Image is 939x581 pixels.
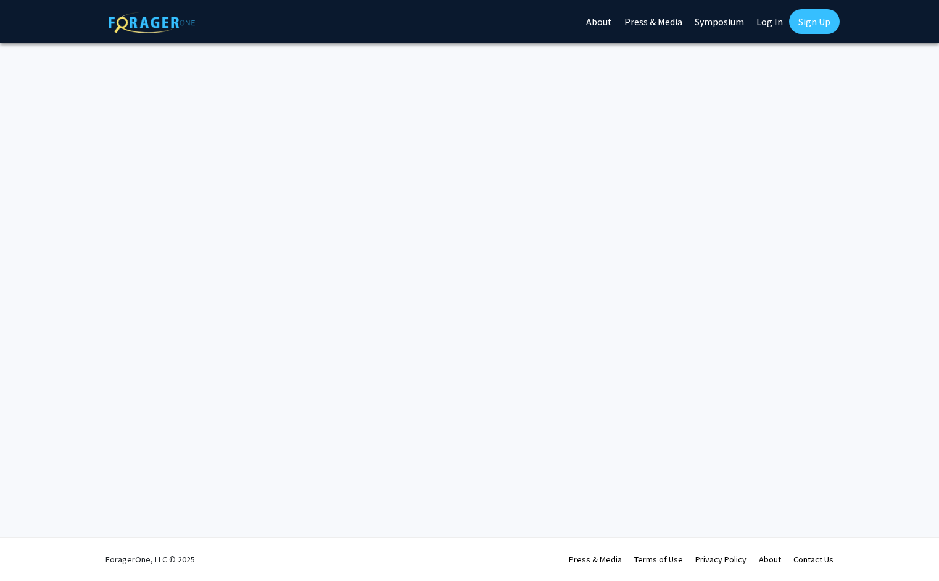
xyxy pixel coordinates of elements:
a: About [759,554,781,565]
div: ForagerOne, LLC © 2025 [105,538,195,581]
a: Press & Media [569,554,622,565]
a: Terms of Use [634,554,683,565]
a: Privacy Policy [695,554,747,565]
a: Contact Us [793,554,834,565]
img: ForagerOne Logo [109,12,195,33]
a: Sign Up [789,9,840,34]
